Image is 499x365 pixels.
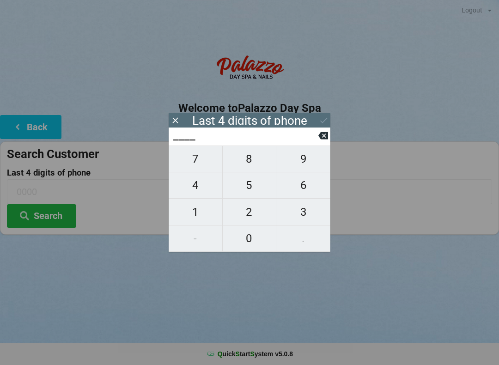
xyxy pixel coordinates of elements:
span: 4 [169,176,222,195]
span: 2 [223,202,276,222]
span: 8 [223,149,276,169]
button: 0 [223,225,277,252]
button: 3 [276,199,330,225]
button: 9 [276,146,330,172]
button: 6 [276,172,330,199]
button: 2 [223,199,277,225]
span: 9 [276,149,330,169]
span: 3 [276,202,330,222]
button: 7 [169,146,223,172]
button: 5 [223,172,277,199]
span: 7 [169,149,222,169]
div: Last 4 digits of phone [192,116,307,125]
button: 4 [169,172,223,199]
span: 1 [169,202,222,222]
span: 5 [223,176,276,195]
span: 6 [276,176,330,195]
span: 0 [223,229,276,248]
button: 1 [169,199,223,225]
button: 8 [223,146,277,172]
